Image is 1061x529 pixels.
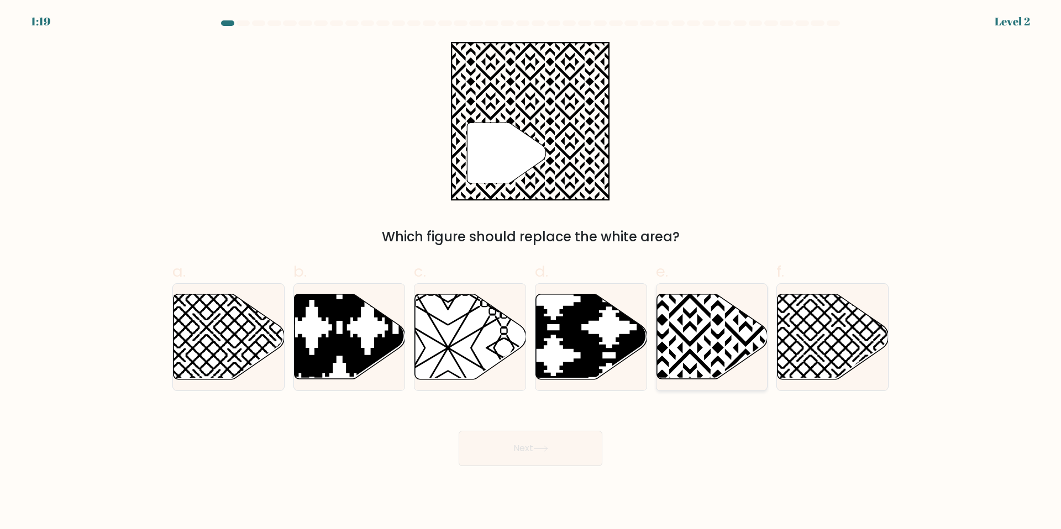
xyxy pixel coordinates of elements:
[468,123,547,183] g: "
[995,13,1030,30] div: Level 2
[459,431,602,466] button: Next
[535,261,548,282] span: d.
[656,261,668,282] span: e.
[179,227,882,247] div: Which figure should replace the white area?
[414,261,426,282] span: c.
[776,261,784,282] span: f.
[31,13,50,30] div: 1:19
[172,261,186,282] span: a.
[293,261,307,282] span: b.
